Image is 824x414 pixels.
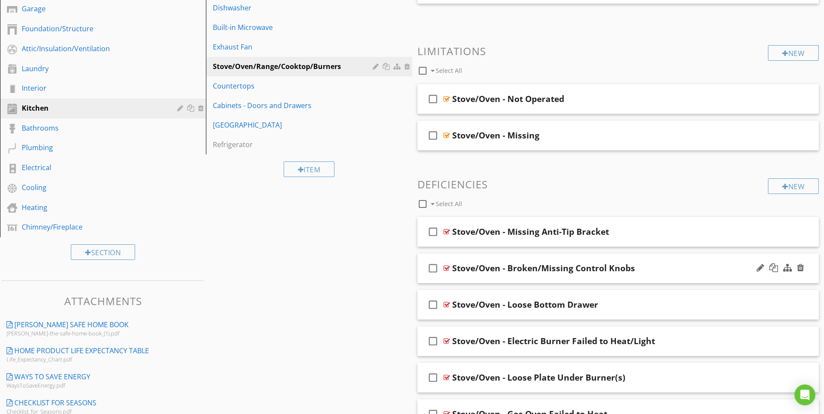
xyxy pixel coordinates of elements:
div: [PERSON_NAME] Safe Home Book [14,319,129,330]
div: Chimney/Fireplace [22,222,165,232]
div: Stove/Oven - Missing [452,130,539,141]
i: check_box_outline_blank [426,221,440,242]
h3: Deficiencies [417,178,819,190]
div: Stove/Oven - Not Operated [452,94,564,104]
i: check_box_outline_blank [426,258,440,279]
i: check_box_outline_blank [426,367,440,388]
div: Stove/Oven - Missing Anti-Tip Bracket [452,227,609,237]
div: Section [71,244,135,260]
div: Checklist for Seasons [14,398,96,408]
div: Foundation/Structure [22,23,165,34]
div: Life_Expectancy_Chart.pdf [7,356,169,363]
div: Ways to Save Energy [14,371,90,382]
h3: Limitations [417,45,819,57]
div: Built-in Microwave [213,22,375,33]
div: Dishwasher [213,3,375,13]
div: Electrical [22,162,165,173]
div: Interior [22,83,165,93]
div: Stove/Oven - Loose Bottom Drawer [452,299,598,310]
div: Refrigerator [213,139,375,150]
div: Exhaust Fan [213,42,375,52]
div: [PERSON_NAME]-the-safe-home-book_(1).pdf [7,330,169,337]
div: New [768,45,819,61]
span: Select All [436,66,462,75]
div: Stove/Oven - Loose Plate Under Burner(s) [452,372,625,383]
div: Home Product Life Expectancy Table [14,345,149,356]
div: Heating [22,202,165,213]
div: Kitchen [22,103,165,113]
div: Open Intercom Messenger [794,384,815,405]
i: check_box_outline_blank [426,294,440,315]
div: New [768,178,819,194]
a: [PERSON_NAME] Safe Home Book [PERSON_NAME]-the-safe-home-book_(1).pdf [2,315,206,341]
a: Ways to Save Energy WaysToSaveEnergy.pdf [2,367,206,393]
div: Countertops [213,81,375,91]
i: check_box_outline_blank [426,89,440,109]
i: check_box_outline_blank [426,125,440,146]
div: WaysToSaveEnergy.pdf [7,382,169,389]
div: Bathrooms [22,123,165,133]
div: Plumbing [22,142,165,153]
span: Select All [436,200,462,208]
div: Stove/Oven - Broken/Missing Control Knobs [452,263,635,273]
div: [GEOGRAPHIC_DATA] [213,120,375,130]
a: Home Product Life Expectancy Table Life_Expectancy_Chart.pdf [2,341,206,367]
div: Cooling [22,182,165,193]
div: Cabinets - Doors and Drawers [213,100,375,111]
div: Attic/Insulation/Ventilation [22,43,165,54]
div: Stove/Oven/Range/Cooktop/Burners [213,61,375,72]
div: Garage [22,3,165,14]
i: check_box_outline_blank [426,331,440,352]
div: Item [284,161,335,177]
div: Stove/Oven - Electric Burner Failed to Heat/Light [452,336,655,346]
div: Laundry [22,63,165,74]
